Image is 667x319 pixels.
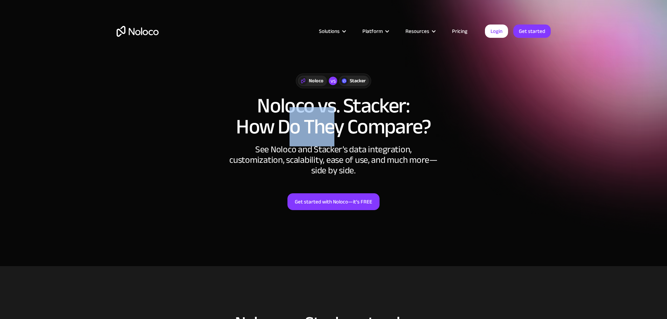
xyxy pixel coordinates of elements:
[309,77,324,85] div: Noloco
[117,26,159,37] a: home
[354,27,397,36] div: Platform
[443,27,476,36] a: Pricing
[287,193,380,210] a: Get started with Noloco—it’s FREE
[117,95,551,137] h1: Noloco vs. Stacker: How Do They Compare?
[485,25,508,38] a: Login
[310,27,354,36] div: Solutions
[362,27,383,36] div: Platform
[329,77,337,85] div: vs
[405,27,429,36] div: Resources
[350,77,366,85] div: Stacker
[397,27,443,36] div: Resources
[319,27,340,36] div: Solutions
[229,144,439,176] div: See Noloco and Stacker’s data integration, customization, scalability, ease of use, and much more...
[513,25,551,38] a: Get started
